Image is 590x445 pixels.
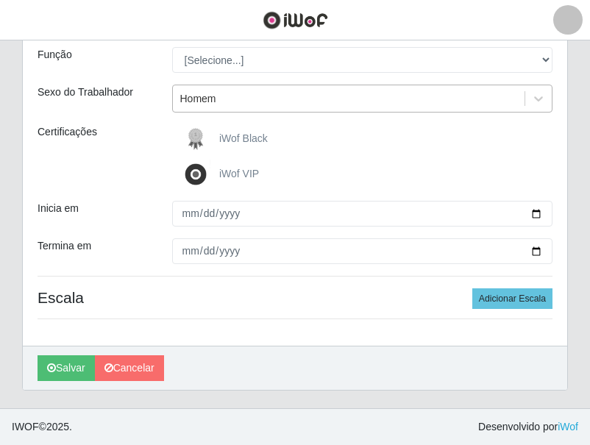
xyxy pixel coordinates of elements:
[219,132,268,144] span: iWof Black
[172,238,553,264] input: 00/00/0000
[12,421,39,432] span: IWOF
[38,288,552,307] h4: Escala
[181,124,216,154] img: iWof Black
[38,201,79,216] label: Inicia em
[263,11,328,29] img: CoreUI Logo
[95,355,164,381] a: Cancelar
[38,47,72,63] label: Função
[38,85,133,100] label: Sexo do Trabalhador
[181,160,216,189] img: iWof VIP
[38,355,95,381] button: Salvar
[558,421,578,432] a: iWof
[472,288,552,309] button: Adicionar Escala
[172,201,553,227] input: 00/00/0000
[38,238,91,254] label: Termina em
[12,419,72,435] span: © 2025 .
[478,419,578,435] span: Desenvolvido por
[219,168,259,179] span: iWof VIP
[38,124,97,140] label: Certificações
[180,91,216,107] div: Homem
